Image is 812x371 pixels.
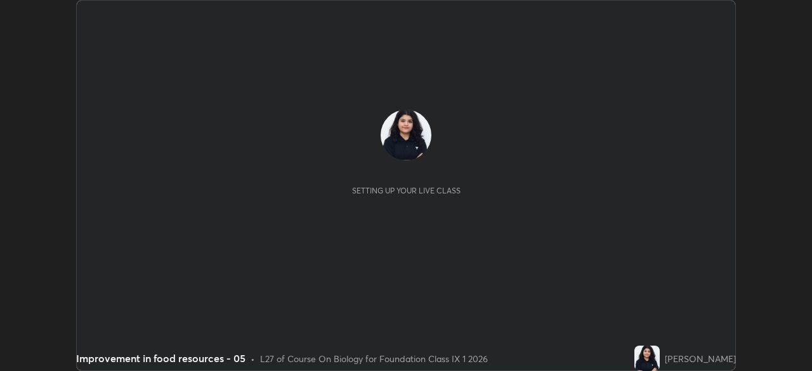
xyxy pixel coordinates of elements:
div: L27 of Course On Biology for Foundation Class IX 1 2026 [260,352,488,365]
div: [PERSON_NAME] [665,352,736,365]
div: Improvement in food resources - 05 [76,351,246,366]
img: d65cdba0ac1c438fb9f388b0b8c38f09.jpg [381,110,431,160]
img: d65cdba0ac1c438fb9f388b0b8c38f09.jpg [634,346,660,371]
div: Setting up your live class [352,186,461,195]
div: • [251,352,255,365]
